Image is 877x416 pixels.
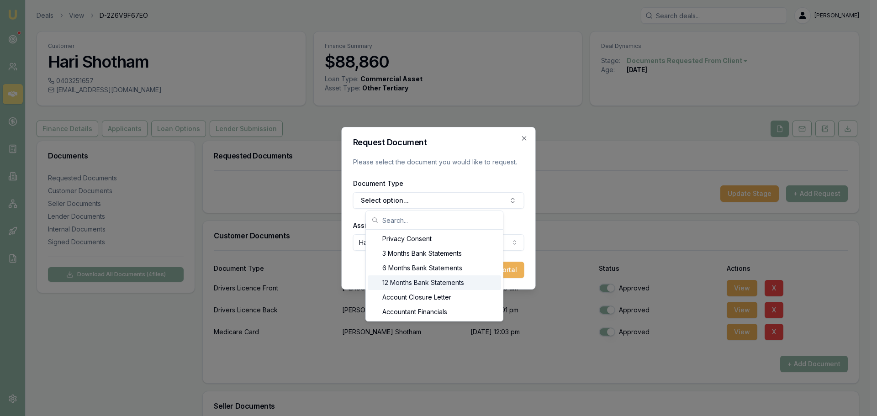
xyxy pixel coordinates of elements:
div: Account Closure Letter [368,290,501,305]
div: 6 Months Bank Statements [368,261,501,275]
label: Document Type [353,179,403,187]
div: Privacy Consent [368,232,501,246]
p: Please select the document you would like to request. [353,158,524,167]
button: Select option... [353,192,524,209]
div: Search... [366,230,503,321]
div: 3 Months Bank Statements [368,246,501,261]
input: Search... [382,211,497,229]
label: Assigned Client [353,221,403,229]
div: 12 Months Bank Statements [368,275,501,290]
h2: Request Document [353,138,524,147]
div: Accountant Financials [368,305,501,319]
div: Accountant Letter [368,319,501,334]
